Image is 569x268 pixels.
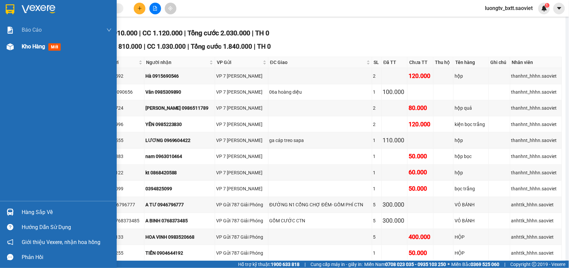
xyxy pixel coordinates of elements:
div: 5 [373,233,381,241]
div: VỎ BÁNH [455,201,488,208]
th: SL [372,57,382,68]
div: TIẾN 0904644192 [145,249,214,257]
strong: 0369 525 060 [471,262,500,267]
span: Tổng cước 1.840.000 [191,43,252,50]
div: 2 [373,72,381,80]
strong: 0708 023 035 - 0935 103 250 [385,262,446,267]
span: Hỗ trợ kỹ thuật: [238,261,300,268]
td: VP 7 Phạm Văn Đồng [215,165,268,181]
div: KTY 0987090656 [97,88,143,96]
div: 1 [373,137,381,144]
div: 0934565122 [97,169,143,176]
div: Vân 0985309890 [145,88,214,96]
div: thanhnt_hhhn.saoviet [511,121,561,128]
div: kiện bọc trắng [455,121,488,128]
div: Hà 0915690546 [145,72,214,80]
div: 100.000 [383,87,407,97]
img: warehouse-icon [7,43,14,50]
span: CC 1.030.000 [147,43,186,50]
td: VP Gửi 787 Giải Phóng [215,245,268,261]
div: YẾN 0985223830 [145,121,214,128]
div: thanhnt_hhhn.saoviet [511,72,561,80]
div: 1 [373,169,381,176]
td: VP 7 Phạm Văn Đồng [215,100,268,116]
div: 300.000 [383,200,407,209]
div: HỘP [455,233,488,241]
span: 1 [546,3,548,8]
span: VP Gửi [217,59,261,66]
span: Cung cấp máy in - giấy in: [311,261,363,268]
div: VP 7 [PERSON_NAME] [216,104,267,112]
div: VP 7 [PERSON_NAME] [216,153,267,160]
span: file-add [153,6,157,11]
td: VP 7 Phạm Văn Đồng [215,116,268,132]
div: VP 7 [PERSON_NAME] [216,121,267,128]
span: Tổng cước 2.030.000 [187,29,250,37]
div: VP 7 [PERSON_NAME] [216,88,267,96]
th: Chưa TT [408,57,434,68]
div: Hàng sắp về [22,207,112,217]
div: thanhnt_hhhn.saoviet [511,153,561,160]
div: hộp [455,137,488,144]
span: | [305,261,306,268]
div: nam 0963010464 [145,153,214,160]
span: Người nhận [146,59,208,66]
th: Đã TT [382,57,408,68]
div: thanhnt_hhhn.saoviet [511,104,561,112]
div: thanhnt_hhhn.saoviet [511,169,561,176]
td: VP 7 Phạm Văn Đồng [215,84,268,100]
div: 2 [373,121,381,128]
button: caret-down [553,3,565,14]
div: anhttk_hhhn.saoviet [511,249,561,257]
div: hộp quả [455,104,488,112]
span: copyright [532,262,537,267]
button: aim [165,3,176,14]
span: Kho hàng [22,43,45,50]
div: hộp [455,72,488,80]
span: CC 1.120.000 [142,29,182,37]
div: 0888122133 [97,233,143,241]
div: 5 [373,217,381,224]
td: VP Gửi 787 Giải Phóng [215,229,268,245]
div: LƯƠNG 0969604422 [145,137,214,144]
div: Phản hồi [22,252,112,262]
span: plus [137,6,142,11]
div: 0394825099 [97,185,143,192]
div: HỘP [455,249,488,257]
span: | [187,43,189,50]
span: question-circle [7,224,13,230]
td: VP 7 Phạm Văn Đồng [215,149,268,165]
sup: 1 [545,3,550,8]
div: bọc trắng [455,185,488,192]
div: 120.000 [409,71,432,81]
div: VP Gửi 787 Giải Phóng [216,233,267,241]
div: 0983333724 [97,104,143,112]
div: VP 7 [PERSON_NAME] [216,185,267,192]
div: 0984085592 [97,72,143,80]
div: thanhnt_hhhn.saoviet [511,88,561,96]
td: VP 7 Phạm Văn Đồng [215,181,268,197]
div: hộp bọc [455,153,488,160]
div: 110.000 [383,136,407,145]
div: 0394825099 [145,185,214,192]
span: notification [7,239,13,245]
div: 06a hoàng diệu [269,88,371,96]
div: 50.000 [409,248,432,258]
span: mới [48,43,61,51]
div: 50.000 [409,184,432,193]
span: Báo cáo [22,26,42,34]
span: Giới thiệu Vexere, nhận hoa hồng [22,238,100,246]
button: file-add [149,3,161,14]
span: Miền Nam [364,261,446,268]
div: 5 [373,201,381,208]
div: 0833756555 [97,137,143,144]
div: VP 7 [PERSON_NAME] [216,137,267,144]
span: | [254,43,256,50]
span: CR 910.000 [103,29,137,37]
div: anhttk_hhhn.saoviet [511,233,561,241]
span: CR 810.000 [109,43,142,50]
div: 60.000 [409,168,432,177]
div: 0989589996 [97,121,143,128]
span: TH 0 [257,43,271,50]
div: VP Gửi 787 Giải Phóng [216,201,267,208]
